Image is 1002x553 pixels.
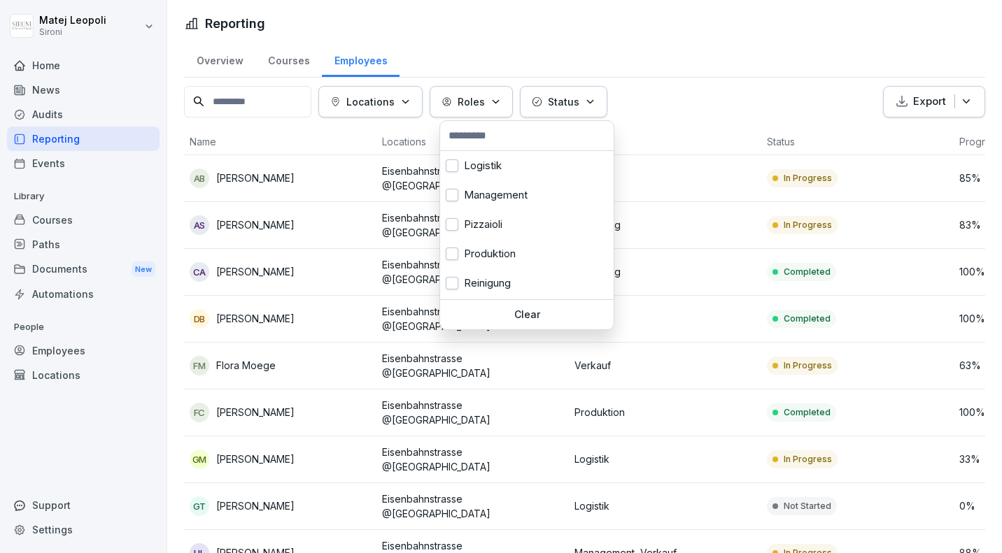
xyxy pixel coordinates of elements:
[913,94,946,110] p: Export
[440,180,614,210] div: Management
[346,94,395,109] p: Locations
[440,151,614,180] div: Logistik
[440,268,614,298] div: Reinigung
[440,239,614,268] div: Produktion
[440,210,614,239] div: Pizzaioli
[446,308,608,321] p: Clear
[548,94,579,109] p: Status
[440,298,614,327] div: Service
[458,94,485,109] p: Roles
